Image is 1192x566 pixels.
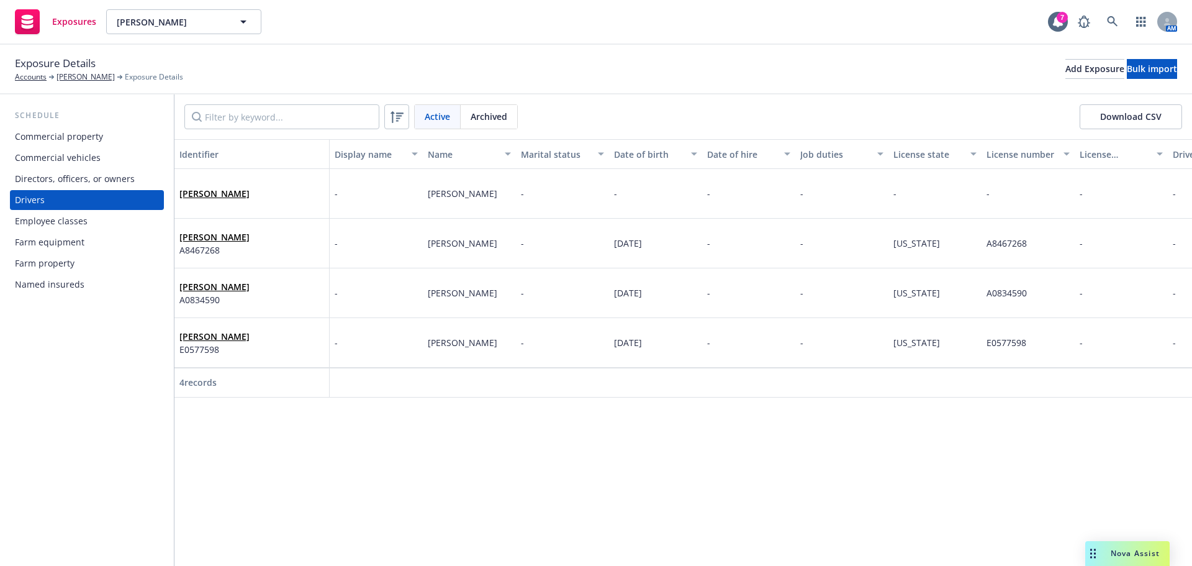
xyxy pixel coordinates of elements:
[179,231,250,244] span: [PERSON_NAME]
[15,71,47,83] a: Accounts
[614,237,642,249] span: [DATE]
[10,232,164,252] a: Farm equipment
[982,139,1075,169] button: License number
[893,237,940,249] span: [US_STATE]
[10,169,164,189] a: Directors, officers, or owners
[428,188,497,199] span: [PERSON_NAME]
[1065,59,1124,79] button: Add Exposure
[1085,541,1170,566] button: Nova Assist
[10,148,164,168] a: Commercial vehicles
[1072,9,1096,34] a: Report a Bug
[179,231,250,243] a: [PERSON_NAME]
[1080,287,1083,299] span: -
[987,287,1027,299] span: A0834590
[1080,188,1083,199] span: -
[1173,287,1176,299] span: -
[1173,237,1176,249] span: -
[179,148,324,161] div: Identifier
[184,104,379,129] input: Filter by keyword...
[893,337,940,349] span: [US_STATE]
[10,109,164,122] div: Schedule
[106,9,261,34] button: [PERSON_NAME]
[1075,139,1168,169] button: License expiration date
[1129,9,1154,34] a: Switch app
[335,336,338,349] span: -
[1173,188,1176,199] span: -
[800,337,803,349] span: -
[521,337,524,349] span: -
[10,190,164,210] a: Drivers
[52,17,96,27] span: Exposures
[423,139,516,169] button: Name
[521,148,590,161] div: Marital status
[987,148,1056,161] div: License number
[521,188,524,199] span: -
[15,127,103,147] div: Commercial property
[800,188,803,199] span: -
[1085,541,1101,566] div: Drag to move
[1100,9,1125,34] a: Search
[1127,60,1177,78] div: Bulk import
[1080,104,1182,129] button: Download CSV
[15,169,135,189] div: Directors, officers, or owners
[179,343,250,356] span: E0577598
[117,16,224,29] span: [PERSON_NAME]
[1080,337,1083,349] span: -
[1065,60,1124,78] div: Add Exposure
[179,377,217,388] span: 4 records
[428,337,497,349] span: [PERSON_NAME]
[521,237,524,249] span: -
[471,110,507,123] span: Archived
[1111,548,1160,559] span: Nova Assist
[179,188,250,199] a: [PERSON_NAME]
[1080,148,1149,161] div: License expiration date
[987,237,1027,249] span: A8467268
[179,187,250,200] span: [PERSON_NAME]
[15,253,74,273] div: Farm property
[179,293,250,306] span: A0834590
[893,148,963,161] div: License state
[15,211,88,231] div: Employee classes
[15,232,84,252] div: Farm equipment
[174,139,330,169] button: Identifier
[516,139,609,169] button: Marital status
[707,337,710,349] span: -
[10,127,164,147] a: Commercial property
[800,237,803,249] span: -
[614,287,642,299] span: [DATE]
[15,55,96,71] span: Exposure Details
[707,237,710,249] span: -
[15,190,45,210] div: Drivers
[179,330,250,343] span: [PERSON_NAME]
[335,286,338,299] span: -
[1127,59,1177,79] button: Bulk import
[614,188,617,199] span: -
[893,188,896,199] span: -
[10,275,164,294] a: Named insureds
[521,287,524,299] span: -
[888,139,982,169] button: License state
[1057,12,1068,23] div: 7
[1080,237,1083,249] span: -
[609,139,702,169] button: Date of birth
[428,237,497,249] span: [PERSON_NAME]
[614,148,684,161] div: Date of birth
[707,287,710,299] span: -
[10,4,101,39] a: Exposures
[179,280,250,293] span: [PERSON_NAME]
[893,287,940,299] span: [US_STATE]
[795,139,888,169] button: Job duties
[15,148,101,168] div: Commercial vehicles
[10,253,164,273] a: Farm property
[335,148,404,161] div: Display name
[425,110,450,123] span: Active
[15,275,84,294] div: Named insureds
[335,187,338,200] span: -
[800,287,803,299] span: -
[987,337,1026,349] span: E0577598
[800,148,870,161] div: Job duties
[179,244,250,257] span: A8467268
[330,139,423,169] button: Display name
